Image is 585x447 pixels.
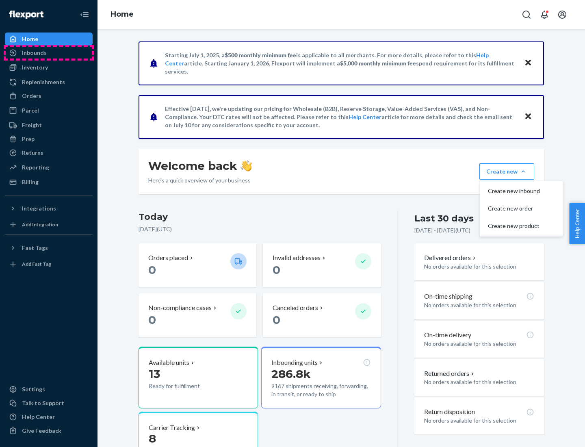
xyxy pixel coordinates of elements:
[240,160,252,171] img: hand-wave emoji
[481,182,561,200] button: Create new inbound
[5,424,93,437] button: Give Feedback
[22,204,56,213] div: Integrations
[271,367,311,381] span: 286.8k
[139,293,256,337] button: Non-compliance cases 0
[9,11,43,19] img: Flexport logo
[110,10,134,19] a: Home
[271,382,370,398] p: 9167 shipments receiving, forwarding, in transit, or ready to ship
[263,293,381,337] button: Canceled orders 0
[479,163,534,180] button: Create newCreate new inboundCreate new orderCreate new product
[22,163,49,171] div: Reporting
[488,223,540,229] span: Create new product
[518,7,535,23] button: Open Search Box
[424,340,534,348] p: No orders available for this selection
[22,78,65,86] div: Replenishments
[5,202,93,215] button: Integrations
[104,3,140,26] ol: breadcrumbs
[340,60,416,67] span: $5,000 monthly minimum fee
[22,35,38,43] div: Home
[5,397,93,410] a: Talk to Support
[5,33,93,46] a: Home
[424,407,475,417] p: Return disposition
[22,92,41,100] div: Orders
[536,7,552,23] button: Open notifications
[22,49,47,57] div: Inbounds
[5,241,93,254] button: Fast Tags
[5,119,93,132] a: Freight
[148,158,252,173] h1: Welcome back
[165,51,516,76] p: Starting July 1, 2025, a is applicable to all merchants. For more details, please refer to this a...
[22,385,45,393] div: Settings
[22,63,48,72] div: Inventory
[76,7,93,23] button: Close Navigation
[424,263,534,271] p: No orders available for this selection
[148,263,156,277] span: 0
[481,200,561,217] button: Create new order
[424,292,472,301] p: On-time shipping
[273,313,280,327] span: 0
[424,369,476,378] button: Returned orders
[22,121,42,129] div: Freight
[149,382,224,390] p: Ready for fulfillment
[148,253,188,263] p: Orders placed
[5,104,93,117] a: Parcel
[5,146,93,159] a: Returns
[424,301,534,309] p: No orders available for this selection
[414,226,470,234] p: [DATE] - [DATE] ( UTC )
[5,46,93,59] a: Inbounds
[263,243,381,287] button: Invalid addresses 0
[149,358,189,367] p: Available units
[22,221,58,228] div: Add Integration
[149,432,156,445] span: 8
[481,217,561,235] button: Create new product
[148,313,156,327] span: 0
[5,410,93,423] a: Help Center
[5,61,93,74] a: Inventory
[523,57,533,69] button: Close
[165,105,516,129] p: Effective [DATE], we're updating our pricing for Wholesale (B2B), Reserve Storage, Value-Added Se...
[554,7,570,23] button: Open account menu
[261,347,381,408] button: Inbounding units286.8k9167 shipments receiving, forwarding, in transit, or ready to ship
[523,111,533,123] button: Close
[22,244,48,252] div: Fast Tags
[488,188,540,194] span: Create new inbound
[22,178,39,186] div: Billing
[22,106,39,115] div: Parcel
[22,399,64,407] div: Talk to Support
[349,113,381,120] a: Help Center
[424,253,477,263] button: Delivered orders
[148,303,212,312] p: Non-compliance cases
[148,176,252,184] p: Here’s a quick overview of your business
[139,225,381,233] p: [DATE] ( UTC )
[5,132,93,145] a: Prep
[22,149,43,157] div: Returns
[5,76,93,89] a: Replenishments
[22,427,61,435] div: Give Feedback
[139,347,258,408] button: Available units13Ready for fulfillment
[149,367,160,381] span: 13
[5,176,93,189] a: Billing
[271,358,318,367] p: Inbounding units
[424,378,534,386] p: No orders available for this selection
[273,303,318,312] p: Canceled orders
[273,253,321,263] p: Invalid addresses
[5,89,93,102] a: Orders
[569,203,585,244] button: Help Center
[149,423,195,432] p: Carrier Tracking
[414,212,474,225] div: Last 30 days
[424,330,471,340] p: On-time delivery
[22,413,55,421] div: Help Center
[5,383,93,396] a: Settings
[5,161,93,174] a: Reporting
[139,210,381,223] h3: Today
[5,258,93,271] a: Add Fast Tag
[225,52,296,59] span: $500 monthly minimum fee
[488,206,540,211] span: Create new order
[22,260,51,267] div: Add Fast Tag
[5,218,93,231] a: Add Integration
[424,417,534,425] p: No orders available for this selection
[22,135,35,143] div: Prep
